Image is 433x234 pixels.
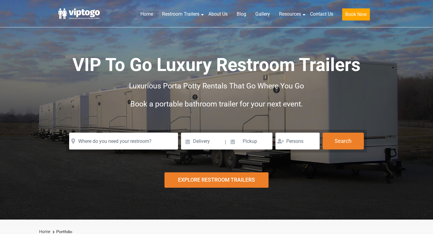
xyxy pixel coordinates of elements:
[275,133,320,149] input: Persons
[251,8,275,21] a: Gallery
[158,8,204,21] a: Restroom Trailers
[164,172,269,188] div: Explore Restroom Trailers
[130,100,303,108] span: Book a portable bathroom trailer for your next event.
[225,133,226,152] span: |
[275,8,306,21] a: Resources
[227,133,272,149] input: Pickup
[39,229,50,234] a: Home
[72,54,361,75] span: VIP To Go Luxury Restroom Trailers
[306,8,338,21] a: Contact Us
[232,8,251,21] a: Blog
[323,133,364,149] button: Search
[204,8,232,21] a: About Us
[136,8,158,21] a: Home
[181,133,224,149] input: Delivery
[129,82,304,90] span: Luxurious Porta Potty Rentals That Go Where You Go
[338,8,374,24] a: Book Now
[342,8,370,20] button: Book Now
[69,133,178,149] input: Where do you need your restroom?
